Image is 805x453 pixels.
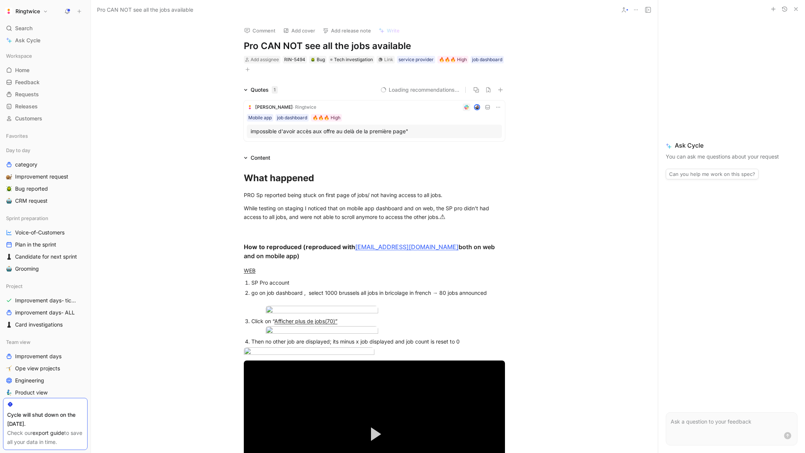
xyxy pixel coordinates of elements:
[7,410,83,428] div: Cycle will shut down on the [DATE].
[312,114,340,122] div: 🔥🔥🔥 High
[3,319,88,330] a: ♟️Card investigations
[666,152,797,161] p: You can ask me questions about your request
[15,309,75,316] span: improvement days- ALL
[15,79,40,86] span: Feedback
[5,172,14,181] button: 🐌
[666,141,797,150] span: Ask Cycle
[280,25,319,36] button: Add cover
[355,243,459,251] a: [EMAIL_ADDRESS][DOMAIN_NAME]
[311,57,315,62] img: 🪲
[277,114,307,122] div: job dashboard
[3,363,88,374] a: 🤸Ope view projects
[6,132,28,140] span: Favorites
[5,264,14,273] button: 🤖
[3,77,88,88] a: Feedback
[3,280,88,292] div: Project
[3,307,88,318] a: improvement days- ALL
[272,86,278,94] div: 1
[244,267,256,274] u: WEB
[241,85,281,94] div: Quotes1
[15,173,68,180] span: Improvement request
[15,365,60,372] span: Ope view projects
[375,25,403,36] button: Write
[6,322,12,328] img: ♟️
[3,336,88,447] div: Team viewImprovement days🤸Ope view projectsEngineering🧞‍♂️Product view🔢Data view💌Market view🤸Ope ...
[15,103,38,110] span: Releases
[472,56,502,63] div: job dashboard
[3,263,88,274] a: 🤖Grooming
[3,101,88,112] a: Releases
[15,197,48,205] span: CRM request
[357,417,391,451] button: Play Video
[384,56,393,63] div: Link
[6,390,12,396] img: 🧞‍♂️
[3,213,88,274] div: Sprint preparationVoice-of-CustomersPlan in the sprint♟️Candidate for next sprint🤖Grooming
[3,113,88,124] a: Customers
[15,185,48,193] span: Bug reported
[251,85,278,94] div: Quotes
[244,173,314,183] strong: What happened
[6,254,12,260] img: ♟️
[5,196,14,205] button: 🤖
[15,241,56,248] span: Plan in the sprint
[3,195,88,206] a: 🤖CRM request
[3,6,50,17] button: RingtwiceRingtwice
[3,171,88,182] a: 🐌Improvement request
[325,318,337,324] span: (70)”
[440,213,445,220] span: ⚠
[15,91,39,98] span: Requests
[244,191,505,199] div: PRO Sp reported being stuck on first page of jobs/ not having access to all jobs.
[6,174,12,180] img: 🐌
[380,85,459,94] button: Loading recommendations...
[15,36,40,45] span: Ask Cycle
[3,375,88,386] a: Engineering
[15,161,37,168] span: category
[244,40,505,52] h1: Pro CAN NOT see all the jobs available
[15,389,48,396] span: Product view
[309,56,326,63] div: 🪲Bug
[15,229,65,236] span: Voice-of-Customers
[6,365,12,371] img: 🤸
[3,336,88,348] div: Team view
[274,318,337,324] u: Afficher plus de jobs
[284,56,305,63] div: RIN-5494
[6,146,30,154] span: Day to day
[3,50,88,62] div: Workspace
[244,242,505,260] div: both on web and on mobile app)
[15,24,32,33] span: Search
[266,326,378,336] img: Capture d’écran 2025-09-09 à 18.59.23.png
[3,159,88,170] a: category
[251,279,505,287] div: SP Pro account
[15,8,40,15] h1: Ringtwice
[3,295,88,306] a: Improvement days- tickets ready
[244,204,505,230] div: While testing on staging I noticed that on mobile app dashboard and on web, the SP pro didn’t had...
[666,169,759,179] button: Can you help me work on this spec?
[241,153,273,162] div: Content
[293,104,316,110] span: · Ringtwice
[6,266,12,272] img: 🤖
[15,115,42,122] span: Customers
[251,153,270,162] div: Content
[15,377,44,384] span: Engineering
[5,184,14,193] button: 🪲
[3,23,88,34] div: Search
[244,243,355,251] strong: How to reproduced (reproduced with
[248,114,272,122] div: Mobile app
[475,105,480,109] img: avatar
[3,213,88,224] div: Sprint preparation
[319,25,374,36] button: Add release note
[3,35,88,46] a: Ask Cycle
[6,198,12,204] img: 🤖
[15,321,63,328] span: Card investigations
[247,104,253,110] img: logo
[15,265,39,273] span: Grooming
[3,65,88,76] a: Home
[3,130,88,142] div: Favorites
[3,145,88,156] div: Day to day
[6,338,31,346] span: Team view
[266,306,378,316] img: Capture d’écran 2025-09-09 à 18.59.18.png
[3,280,88,330] div: ProjectImprovement days- tickets readyimprovement days- ALL♟️Card investigations
[311,56,325,63] div: Bug
[5,388,14,397] button: 🧞‍♂️
[399,56,434,63] div: service provider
